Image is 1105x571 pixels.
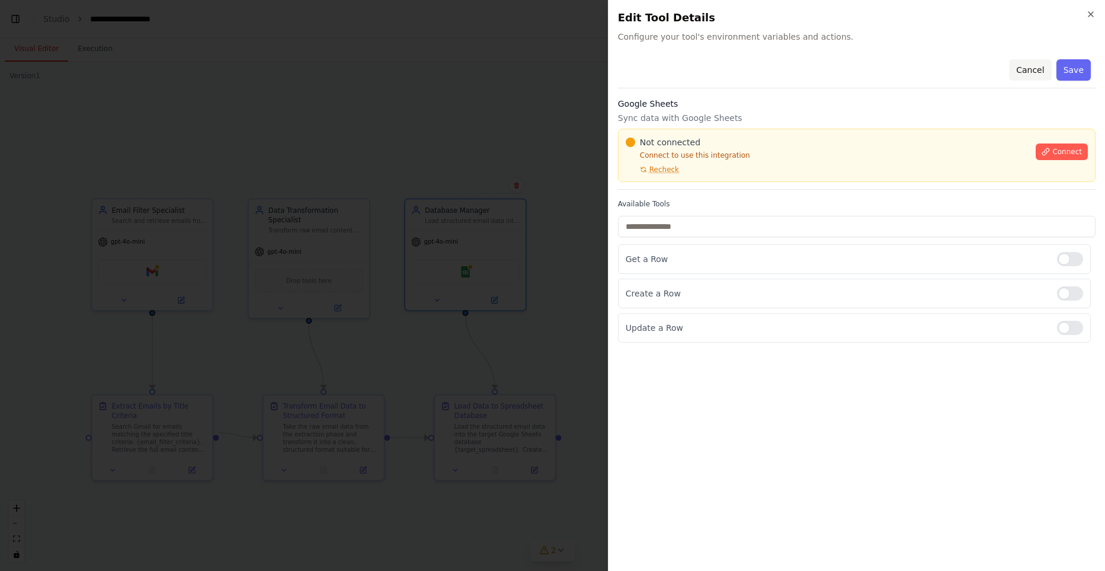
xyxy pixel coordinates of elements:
[618,9,1096,26] h2: Edit Tool Details
[640,136,700,148] span: Not connected
[618,199,1096,209] label: Available Tools
[618,112,1096,124] p: Sync data with Google Sheets
[626,253,1048,265] p: Get a Row
[649,165,679,174] span: Recheck
[1052,147,1082,157] span: Connect
[1056,59,1091,81] button: Save
[626,165,679,174] button: Recheck
[618,31,1096,43] span: Configure your tool's environment variables and actions.
[626,322,1048,334] p: Update a Row
[626,151,1029,160] p: Connect to use this integration
[626,288,1048,299] p: Create a Row
[1036,143,1088,160] button: Connect
[618,98,1096,110] h3: Google Sheets
[1009,59,1051,81] button: Cancel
